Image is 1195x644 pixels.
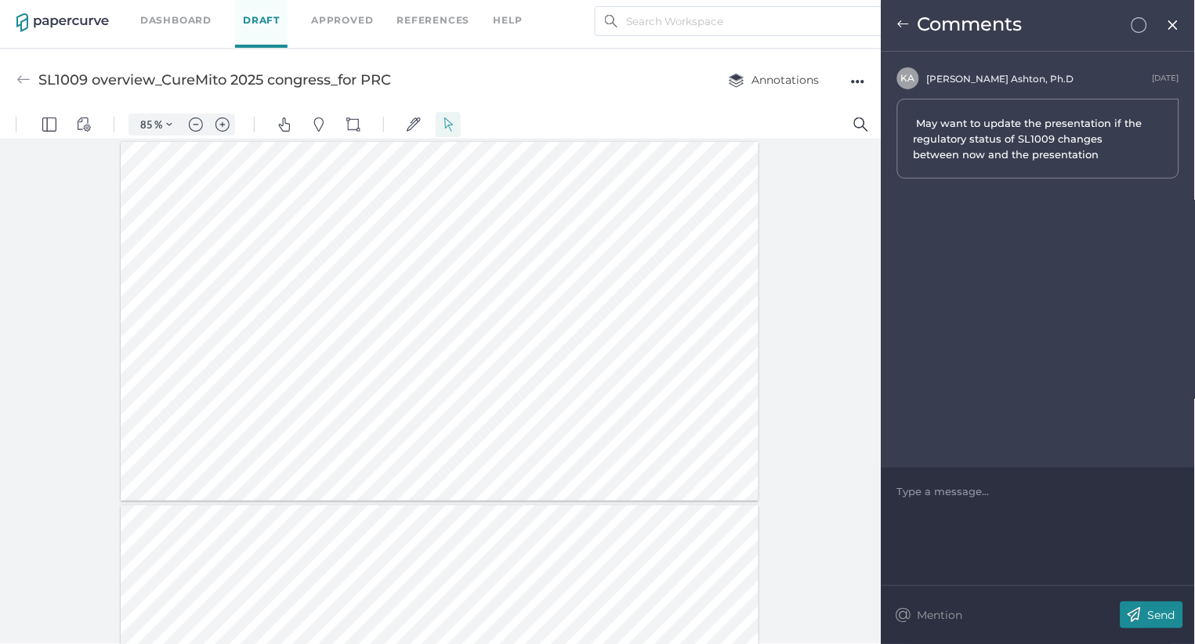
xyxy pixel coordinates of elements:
div: SL1009 overview_CureMito 2025 congress_for PRC [38,65,391,95]
button: Zoom Controls [157,3,182,25]
span: [PERSON_NAME] Ashton, Ph.D [927,73,1074,85]
img: back-arrow-grey.72011ae3.svg [16,73,31,87]
input: Set zoom [132,7,154,21]
button: Annotations [713,65,835,95]
img: default-leftsidepanel.svg [42,7,56,21]
div: [DATE] [1153,71,1179,85]
img: default-select.svg [441,7,455,21]
img: default-magnifying-glass.svg [854,7,868,21]
a: Dashboard [140,12,212,29]
p: Send [1148,608,1175,622]
span: K A [901,72,915,84]
img: default-minus.svg [189,7,203,21]
button: Search [849,2,874,27]
div: help [494,12,523,29]
a: Approved [311,12,373,29]
span: Comments [918,13,1023,35]
img: annotation-layers.cc6d0e6b.svg [729,73,744,88]
span: Annotations [729,73,820,87]
button: Zoom in [210,3,235,25]
button: Send [1121,602,1183,628]
button: Shapes [341,2,366,27]
p: Mention [917,608,962,622]
span: % [154,8,162,20]
a: References [397,12,470,29]
img: default-pan.svg [277,7,292,21]
button: Select [436,2,461,27]
button: Pins [306,2,331,27]
button: Zoom out [183,3,208,25]
img: search.bf03fe8b.svg [605,15,617,27]
img: default-plus.svg [215,7,230,21]
img: left-arrow.b0b58952.svg [897,18,910,31]
button: Signatures [401,2,426,27]
button: Pan [272,2,297,27]
span: May want to update the presentation if the regulatory status of SL1009 changes between now and th... [914,117,1146,161]
img: default-pin.svg [312,7,326,21]
img: chevron.svg [166,11,172,17]
img: send-comment-button-white.4cf6322a.svg [1121,602,1148,628]
div: ●●● [851,71,865,92]
img: default-viewcontrols.svg [77,7,91,21]
input: Search Workspace [595,6,885,36]
button: View Controls [71,2,96,27]
button: Panel [37,2,62,27]
img: shapes-icon.svg [346,7,360,21]
img: papercurve-logo-colour.7244d18c.svg [16,13,109,32]
img: close.ba28c622.svg [1167,19,1180,31]
img: default-sign.svg [407,7,421,21]
button: @Mention [893,602,968,628]
img: icn-comment-not-resolved.7e303350.svg [1132,17,1147,33]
